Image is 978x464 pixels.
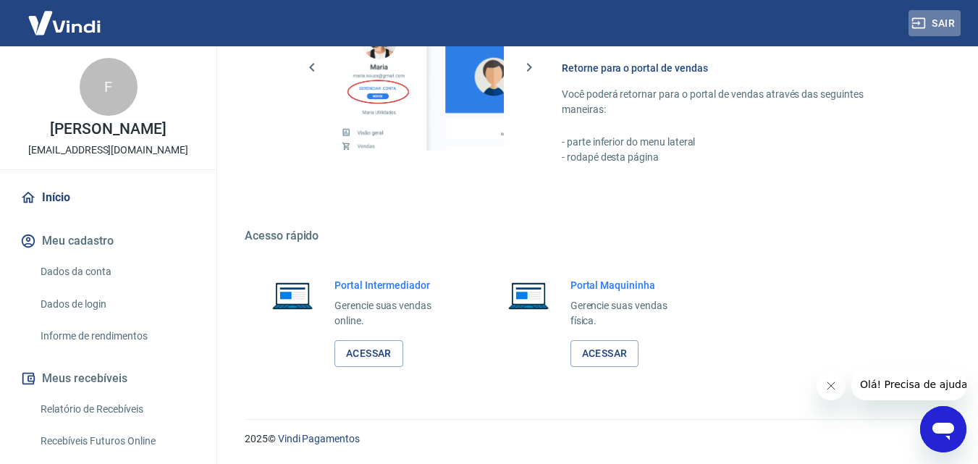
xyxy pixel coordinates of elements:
[278,433,360,444] a: Vindi Pagamentos
[245,431,943,447] p: 2025 ©
[570,340,639,367] a: Acessar
[17,363,199,395] button: Meus recebíveis
[245,229,943,243] h5: Acesso rápido
[562,87,909,117] p: Você poderá retornar para o portal de vendas através das seguintes maneiras:
[17,182,199,214] a: Início
[562,150,909,165] p: - rodapé desta página
[35,321,199,351] a: Informe de rendimentos
[498,278,559,313] img: Imagem de um notebook aberto
[80,58,138,116] div: F
[262,278,323,313] img: Imagem de um notebook aberto
[9,10,122,22] span: Olá! Precisa de ajuda?
[35,395,199,424] a: Relatório de Recebíveis
[570,278,691,292] h6: Portal Maquininha
[35,426,199,456] a: Recebíveis Futuros Online
[17,1,111,45] img: Vindi
[562,135,909,150] p: - parte inferior do menu lateral
[562,61,909,75] h6: Retorne para o portal de vendas
[334,298,455,329] p: Gerencie suas vendas online.
[817,371,846,400] iframe: Fechar mensagem
[35,257,199,287] a: Dados da conta
[334,340,403,367] a: Acessar
[50,122,166,137] p: [PERSON_NAME]
[570,298,691,329] p: Gerencie suas vendas física.
[909,10,961,37] button: Sair
[17,225,199,257] button: Meu cadastro
[334,278,455,292] h6: Portal Intermediador
[920,406,966,452] iframe: Botão para abrir a janela de mensagens
[851,368,966,400] iframe: Mensagem da empresa
[28,143,188,158] p: [EMAIL_ADDRESS][DOMAIN_NAME]
[35,290,199,319] a: Dados de login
